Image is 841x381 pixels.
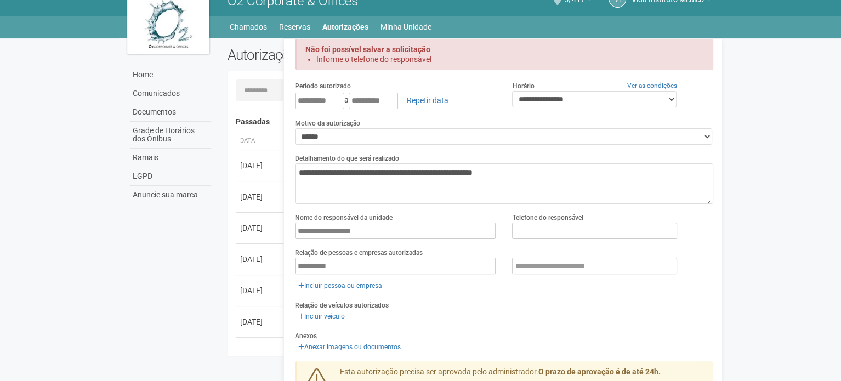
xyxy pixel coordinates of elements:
li: Informe o telefone do responsável [316,54,694,64]
label: Anexos [295,331,317,341]
label: Nome do responsável da unidade [295,213,393,223]
label: Período autorizado [295,81,351,91]
strong: Não foi possível salvar a solicitação [305,45,430,54]
a: Grade de Horários dos Ônibus [130,122,211,149]
label: Relação de veículos autorizados [295,300,389,310]
a: Repetir data [400,91,456,110]
a: Ver as condições [627,82,677,89]
a: Home [130,66,211,84]
a: Incluir pessoa ou empresa [295,280,385,292]
div: [DATE] [240,285,281,296]
a: Minha Unidade [380,19,431,35]
h2: Autorizações [228,47,462,63]
a: Reservas [279,19,310,35]
a: Autorizações [322,19,368,35]
th: Data [236,132,285,150]
label: Motivo da autorização [295,118,360,128]
a: Documentos [130,103,211,122]
a: LGPD [130,167,211,186]
a: Comunicados [130,84,211,103]
strong: O prazo de aprovação é de até 24h. [538,367,661,376]
div: [DATE] [240,348,281,359]
a: Anexar imagens ou documentos [295,341,404,353]
a: Chamados [230,19,267,35]
div: [DATE] [240,191,281,202]
label: Horário [512,81,534,91]
label: Telefone do responsável [512,213,583,223]
div: a [295,91,496,110]
label: Detalhamento do que será realizado [295,153,399,163]
h4: Passadas [236,118,706,126]
div: [DATE] [240,316,281,327]
div: [DATE] [240,160,281,171]
a: Incluir veículo [295,310,348,322]
div: [DATE] [240,254,281,265]
div: [DATE] [240,223,281,234]
label: Relação de pessoas e empresas autorizadas [295,248,423,258]
a: Ramais [130,149,211,167]
a: Anuncie sua marca [130,186,211,204]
